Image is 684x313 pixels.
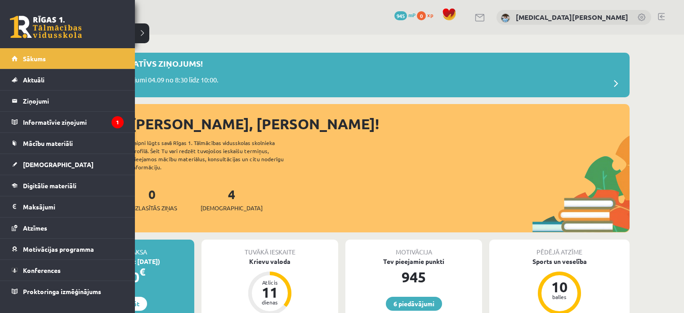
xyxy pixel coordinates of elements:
legend: Maksājumi [23,196,124,217]
a: [DEMOGRAPHIC_DATA] [12,154,124,175]
span: Motivācijas programma [23,245,94,253]
span: Mācību materiāli [23,139,73,147]
div: Atlicis [256,280,283,285]
span: [DEMOGRAPHIC_DATA] [23,160,94,168]
a: 945 mP [394,11,416,18]
span: Sākums [23,54,46,63]
div: Tev pieejamie punkti [345,257,482,266]
a: Ziņojumi [12,91,124,111]
div: Pēdējā atzīme [489,240,630,257]
span: [DEMOGRAPHIC_DATA] [201,204,263,213]
legend: Informatīvie ziņojumi [23,112,124,132]
span: Aktuāli [23,76,45,84]
legend: Ziņojumi [23,91,124,111]
div: dienas [256,299,283,305]
span: € [139,265,145,278]
div: 945 [345,266,482,288]
i: 1 [112,116,124,128]
span: Konferences [23,266,61,274]
a: Digitālie materiāli [12,175,124,196]
a: [MEDICAL_DATA][PERSON_NAME] [516,13,628,22]
a: Rīgas 1. Tālmācības vidusskola [10,16,82,38]
div: Krievu valoda [201,257,338,266]
span: 945 [394,11,407,20]
a: 0 xp [417,11,438,18]
a: Proktoringa izmēģinājums [12,281,124,302]
img: Nikita Kokorevs [501,14,510,23]
div: 11 [256,285,283,299]
a: 4[DEMOGRAPHIC_DATA] [201,186,263,213]
div: Tuvākā ieskaite [201,240,338,257]
span: Digitālie materiāli [23,181,76,190]
span: Atzīmes [23,224,47,232]
a: Jauns informatīvs ziņojums! eSkolas tehniskie uzlabojumi 04.09 no 8:30 līdz 10:00. [58,57,625,93]
a: Aktuāli [12,69,124,90]
span: 0 [417,11,426,20]
span: Neizlasītās ziņas [127,204,177,213]
div: [PERSON_NAME], [PERSON_NAME]! [130,113,630,135]
a: 6 piedāvājumi [386,297,442,311]
a: Mācību materiāli [12,133,124,154]
span: Proktoringa izmēģinājums [23,287,101,295]
span: mP [408,11,416,18]
a: Atzīmes [12,218,124,238]
div: Laipni lūgts savā Rīgas 1. Tālmācības vidusskolas skolnieka profilā. Šeit Tu vari redzēt tuvojošo... [131,139,300,171]
div: balles [546,294,573,299]
p: eSkolas tehniskie uzlabojumi 04.09 no 8:30 līdz 10:00. [58,75,219,87]
a: Motivācijas programma [12,239,124,259]
div: Sports un veselība [489,257,630,266]
a: 0Neizlasītās ziņas [127,186,177,213]
div: 10 [546,280,573,294]
p: Jauns informatīvs ziņojums! [72,57,203,69]
span: xp [427,11,433,18]
div: Motivācija [345,240,482,257]
a: Informatīvie ziņojumi1 [12,112,124,132]
a: Konferences [12,260,124,281]
a: Maksājumi [12,196,124,217]
a: Sākums [12,48,124,69]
